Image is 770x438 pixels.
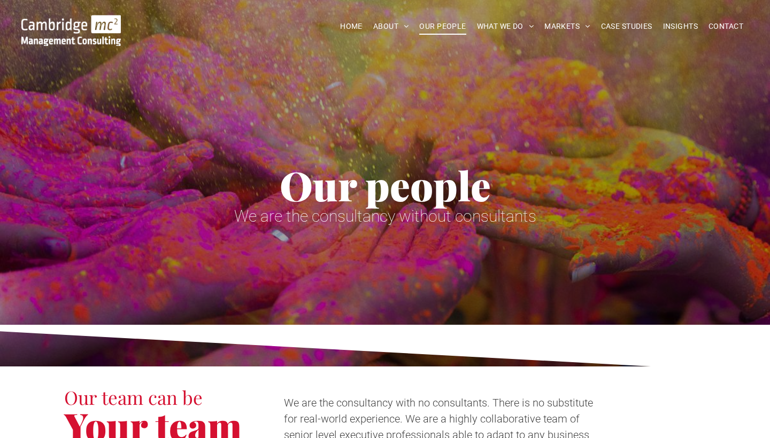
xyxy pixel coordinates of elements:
[368,18,414,35] a: ABOUT
[234,207,536,225] span: We are the consultancy without consultants
[658,18,703,35] a: INSIGHTS
[335,18,368,35] a: HOME
[414,18,471,35] a: OUR PEOPLE
[596,18,658,35] a: CASE STUDIES
[280,158,491,212] span: Our people
[64,385,203,410] span: Our team can be
[472,18,540,35] a: WHAT WE DO
[21,17,121,28] a: Your Business Transformed | Cambridge Management Consulting
[539,18,595,35] a: MARKETS
[703,18,749,35] a: CONTACT
[21,15,121,46] img: Go to Homepage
